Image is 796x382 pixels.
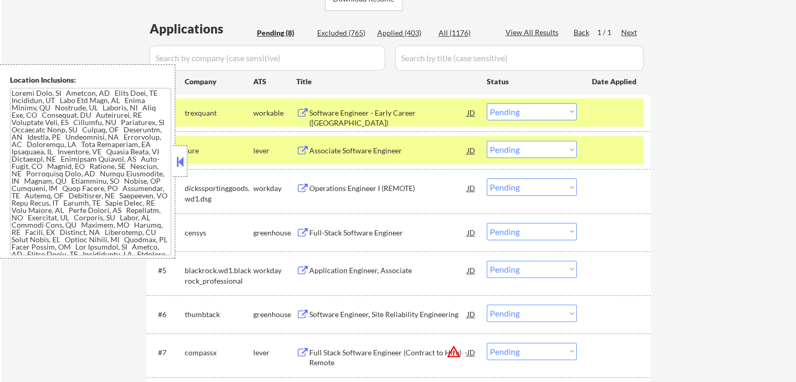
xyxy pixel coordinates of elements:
div: dickssportinggoods.wd1.dsg [185,183,253,204]
div: Full-Stack Software Engineer [309,228,467,238]
div: censys [185,228,253,238]
div: JD [466,141,477,160]
div: greenhouse [253,309,296,320]
div: blackrock.wd1.blackrock_professional [185,265,253,286]
div: lever [253,347,296,358]
div: JD [466,261,477,279]
div: Location Inclusions: [10,75,171,85]
div: Company [185,76,253,87]
div: #7 [158,347,176,358]
div: sure [185,145,253,156]
div: Application Engineer, Associate [309,265,467,276]
div: Software Engineer, Site Reliability Engineering [309,309,467,320]
div: workday [253,183,296,194]
div: Applied (403) [377,28,430,38]
div: 1 / 1 [597,27,621,38]
input: Search by title (case sensitive) [395,46,644,71]
div: compassx [185,347,253,358]
div: workable [253,108,296,118]
div: Next [621,27,638,38]
div: lever [253,145,296,156]
div: JD [466,103,477,122]
div: Software Engineer - Early Career ([GEOGRAPHIC_DATA]) [309,108,467,128]
div: JD [466,343,477,362]
div: thumbtack [185,309,253,320]
button: warning_amber [446,344,461,359]
div: ATS [253,76,296,87]
div: JD [466,223,477,242]
div: #5 [158,265,176,276]
div: Applications [150,23,253,35]
div: workday [253,265,296,276]
div: greenhouse [253,228,296,238]
div: Full Stack Software Engineer (Contract to Hire) - Remote [309,347,467,368]
div: #6 [158,309,176,320]
div: Pending (8) [257,28,309,38]
div: trexquant [185,108,253,118]
div: JD [466,178,477,197]
div: JD [466,305,477,323]
div: Excluded (765) [317,28,369,38]
div: All (1176) [439,28,491,38]
div: View All Results [506,27,562,38]
div: Back [574,27,590,38]
input: Search by company (case sensitive) [150,46,385,71]
div: Title [296,76,477,87]
div: Operations Engineer I (REMOTE) [309,183,467,194]
div: Status [487,72,577,91]
div: Associate Software Engineer [309,145,467,156]
div: Date Applied [592,76,638,87]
